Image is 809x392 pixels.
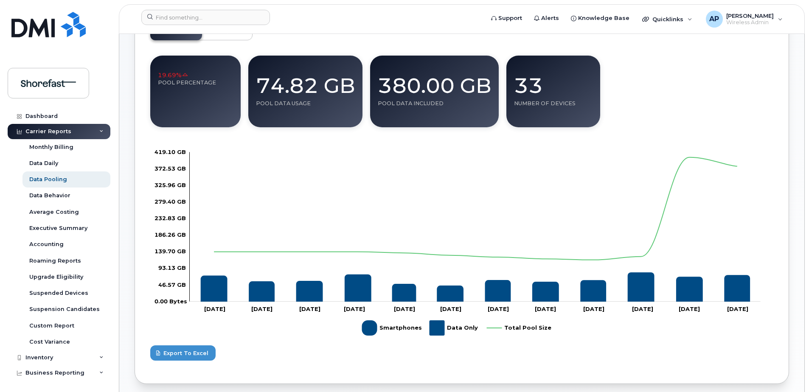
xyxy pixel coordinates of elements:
[154,231,186,238] tspan: 186.26 GB
[158,281,186,288] g: 0.00 Bytes
[154,198,186,205] g: 0.00 Bytes
[154,165,186,171] g: 0.00 Bytes
[578,14,629,22] span: Knowledge Base
[378,63,491,100] div: 380.00 GB
[299,305,320,312] tspan: [DATE]
[528,10,565,27] a: Alerts
[150,345,216,361] button: Export to Excel
[154,215,186,221] tspan: 232.83 GB
[204,305,225,312] tspan: [DATE]
[154,181,186,188] tspan: 325.96 GB
[362,317,422,339] g: Smartphones
[378,100,491,107] div: Pool data included
[141,10,270,25] input: Find something...
[430,317,478,339] g: Data Only
[535,305,556,312] tspan: [DATE]
[154,148,761,339] g: Chart
[632,305,653,312] tspan: [DATE]
[251,305,272,312] tspan: [DATE]
[154,248,186,255] g: 0.00 Bytes
[344,305,365,312] tspan: [DATE]
[498,14,522,22] span: Support
[488,305,509,312] tspan: [DATE]
[514,100,593,107] div: Number of devices
[636,11,698,28] div: Quicklinks
[726,19,774,26] span: Wireless Admin
[679,305,700,312] tspan: [DATE]
[565,10,635,27] a: Knowledge Base
[154,181,186,188] g: 0.00 Bytes
[726,12,774,19] span: [PERSON_NAME]
[154,165,186,171] tspan: 372.53 GB
[394,305,415,312] tspan: [DATE]
[154,198,186,205] tspan: 279.40 GB
[163,349,208,357] span: Export to Excel
[362,317,551,339] g: Legend
[709,14,719,24] span: AP
[158,264,186,271] g: 0.00 Bytes
[485,10,528,27] a: Support
[256,100,355,107] div: Pool data usage
[583,305,604,312] tspan: [DATE]
[487,317,551,339] g: Total Pool Size
[541,14,559,22] span: Alerts
[154,248,186,255] tspan: 139.70 GB
[256,63,355,100] div: 74.82 GB
[154,231,186,238] g: 0.00 Bytes
[158,281,186,288] tspan: 46.57 GB
[652,16,683,22] span: Quicklinks
[154,148,186,155] g: 0.00 Bytes
[158,79,233,86] div: Pool Percentage
[201,272,750,301] g: Smartphones
[154,297,187,304] tspan: 0.00 Bytes
[727,305,748,312] tspan: [DATE]
[514,63,593,100] div: 33
[154,148,186,155] tspan: 419.10 GB
[158,264,186,271] tspan: 93.13 GB
[154,215,186,221] g: 0.00 Bytes
[440,305,461,312] tspan: [DATE]
[700,11,789,28] div: Andrew Pike
[158,71,188,79] span: 19.69%
[150,345,773,361] a: Export to Excel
